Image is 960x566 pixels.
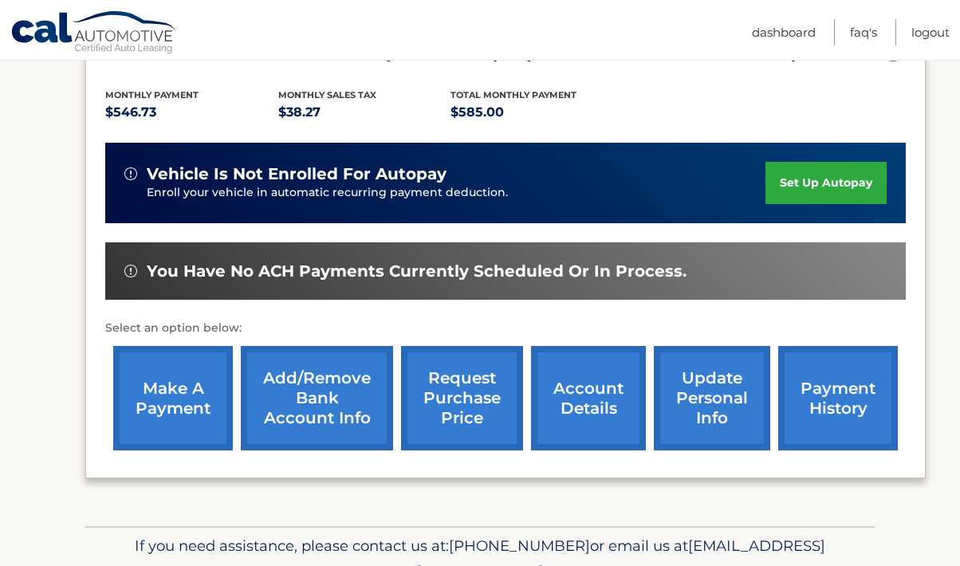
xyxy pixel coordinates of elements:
[241,346,393,450] a: Add/Remove bank account info
[124,167,137,180] img: alert-white.svg
[147,261,687,281] span: You have no ACH payments currently scheduled or in process.
[911,19,950,45] a: Logout
[765,162,887,204] a: set up autopay
[10,10,178,57] a: Cal Automotive
[147,164,447,184] span: vehicle is not enrolled for autopay
[105,319,906,338] p: Select an option below:
[778,346,898,450] a: payment history
[278,101,451,124] p: $38.27
[147,184,765,202] p: Enroll your vehicle in automatic recurring payment deduction.
[450,101,624,124] p: $585.00
[113,346,233,450] a: make a payment
[401,346,523,450] a: request purchase price
[105,101,278,124] p: $546.73
[450,89,576,100] span: Total Monthly Payment
[449,537,590,555] span: [PHONE_NUMBER]
[850,19,877,45] a: FAQ's
[531,346,646,450] a: account details
[124,265,137,277] img: alert-white.svg
[752,19,816,45] a: Dashboard
[654,346,770,450] a: update personal info
[278,89,376,100] span: Monthly sales Tax
[105,89,199,100] span: Monthly Payment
